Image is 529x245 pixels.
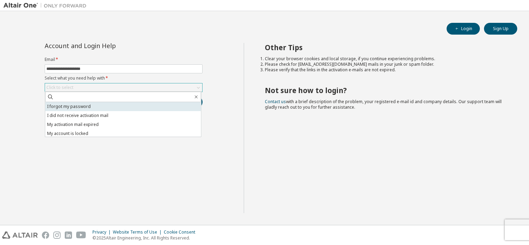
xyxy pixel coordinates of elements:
h2: Not sure how to login? [265,86,505,95]
button: Login [447,23,480,35]
li: Please check for [EMAIL_ADDRESS][DOMAIN_NAME] mails in your junk or spam folder. [265,62,505,67]
span: with a brief description of the problem, your registered e-mail id and company details. Our suppo... [265,99,502,110]
div: Privacy [92,229,113,235]
img: facebook.svg [42,232,49,239]
label: Select what you need help with [45,75,203,81]
h2: Other Tips [265,43,505,52]
a: Contact us [265,99,286,105]
li: I forgot my password [45,102,201,111]
img: youtube.svg [76,232,86,239]
div: Click to select [46,85,73,90]
div: Account and Login Help [45,43,171,48]
label: Email [45,57,203,62]
li: Clear your browser cookies and local storage, if you continue experiencing problems. [265,56,505,62]
img: instagram.svg [53,232,61,239]
div: Website Terms of Use [113,229,164,235]
img: altair_logo.svg [2,232,38,239]
li: Please verify that the links in the activation e-mails are not expired. [265,67,505,73]
div: Cookie Consent [164,229,199,235]
p: © 2025 Altair Engineering, Inc. All Rights Reserved. [92,235,199,241]
img: Altair One [3,2,90,9]
button: Sign Up [484,23,517,35]
div: Click to select [45,83,202,92]
img: linkedin.svg [65,232,72,239]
